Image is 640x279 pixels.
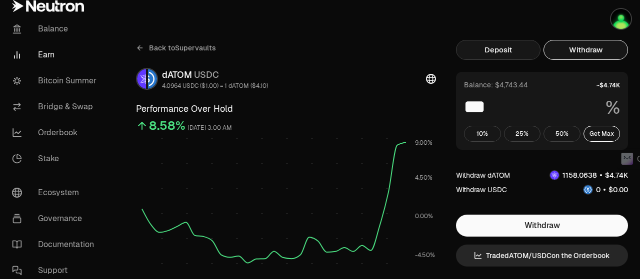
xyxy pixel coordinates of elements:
button: Deposit [456,40,540,60]
button: Withdraw [543,40,628,60]
div: dATOM [162,68,268,82]
a: Governance [4,206,108,232]
div: Withdraw dATOM [456,170,510,180]
span: Back to Supervaults [149,43,216,53]
div: 8.58% [149,118,185,134]
button: Withdraw [456,215,628,237]
tspan: 0.00% [415,212,433,220]
a: TradedATOM/USDCon the Orderbook [456,245,628,267]
tspan: 4.50% [415,174,432,182]
button: 10% [464,126,501,142]
div: 4.0964 USDC ($1.00) = 1 dATOM ($4.10) [162,82,268,90]
div: Balance: $4,743.44 [464,80,528,90]
a: Orderbook [4,120,108,146]
img: USDC Logo [148,69,157,89]
a: Ecosystem [4,180,108,206]
a: Balance [4,16,108,42]
a: Stake [4,146,108,172]
img: dATOM Logo [137,69,146,89]
img: USDC Logo [583,185,592,194]
tspan: 9.00% [415,139,432,147]
a: Bridge & Swap [4,94,108,120]
button: 50% [543,126,580,142]
img: dATOM Logo [550,171,559,180]
h3: Performance Over Hold [136,102,436,116]
span: USDC [194,69,219,80]
tspan: -4.50% [415,251,435,259]
button: Get Max [583,126,620,142]
a: Back toSupervaults [136,40,216,56]
span: % [605,98,620,118]
a: Earn [4,42,108,68]
div: Withdraw USDC [456,185,507,195]
button: 25% [504,126,541,142]
a: Bitcoin Summer [4,68,108,94]
div: [DATE] 3:00 AM [187,122,232,134]
img: Kycka wallet [611,9,631,29]
a: Documentation [4,232,108,258]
